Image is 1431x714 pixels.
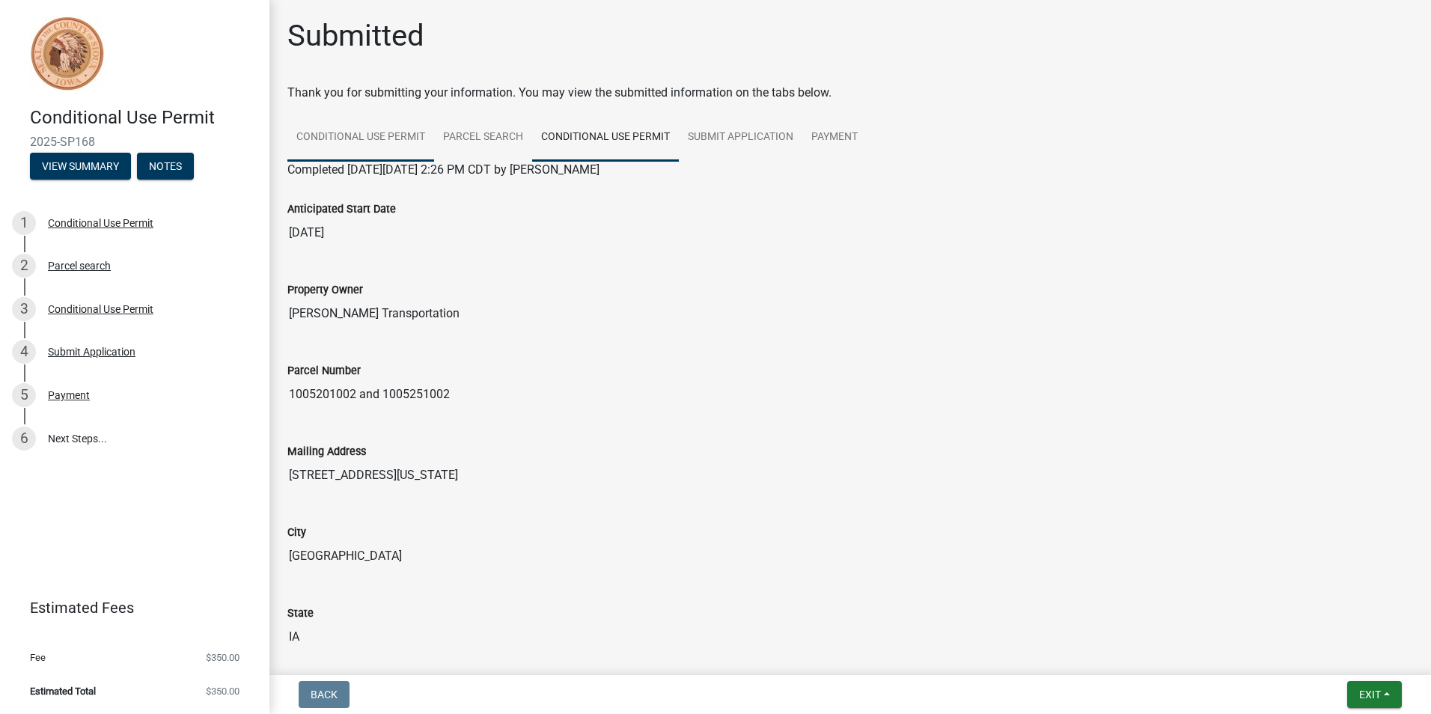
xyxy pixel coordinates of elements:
[48,347,135,357] div: Submit Application
[137,161,194,173] wm-modal-confirm: Notes
[206,686,239,696] span: $350.00
[206,653,239,662] span: $350.00
[12,427,36,451] div: 6
[287,608,314,619] label: State
[1347,681,1402,708] button: Exit
[434,114,532,162] a: Parcel search
[532,114,679,162] a: Conditional Use Permit
[12,383,36,407] div: 5
[30,653,46,662] span: Fee
[1359,689,1381,701] span: Exit
[299,681,350,708] button: Back
[287,204,396,215] label: Anticipated Start Date
[802,114,867,162] a: Payment
[12,297,36,321] div: 3
[30,686,96,696] span: Estimated Total
[30,135,239,149] span: 2025-SP168
[12,254,36,278] div: 2
[287,84,1413,102] div: Thank you for submitting your information. You may view the submitted information on the tabs below.
[287,285,363,296] label: Property Owner
[287,18,424,54] h1: Submitted
[137,153,194,180] button: Notes
[12,211,36,235] div: 1
[311,689,338,701] span: Back
[679,114,802,162] a: Submit Application
[48,218,153,228] div: Conditional Use Permit
[48,304,153,314] div: Conditional Use Permit
[287,447,366,457] label: Mailing Address
[30,16,105,91] img: Sioux County, Iowa
[30,161,131,173] wm-modal-confirm: Summary
[30,153,131,180] button: View Summary
[30,107,257,129] h4: Conditional Use Permit
[287,162,599,177] span: Completed [DATE][DATE] 2:26 PM CDT by [PERSON_NAME]
[48,390,90,400] div: Payment
[287,114,434,162] a: Conditional Use Permit
[287,528,306,538] label: City
[12,593,245,623] a: Estimated Fees
[12,340,36,364] div: 4
[48,260,111,271] div: Parcel search
[287,366,361,376] label: Parcel Number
